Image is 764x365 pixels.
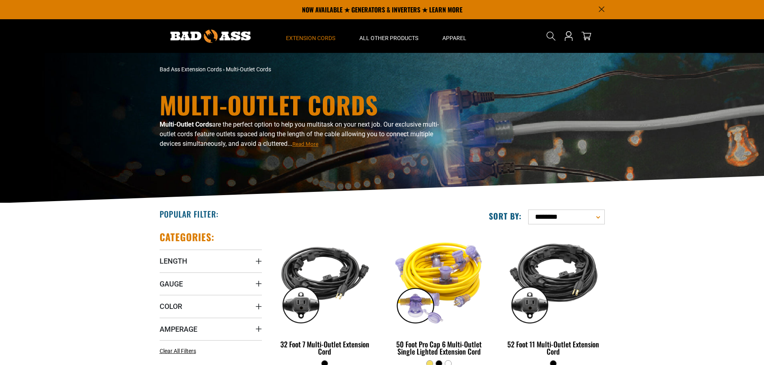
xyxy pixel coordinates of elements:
a: black 52 Foot 11 Multi-Outlet Extension Cord [502,231,604,360]
a: Clear All Filters [160,347,199,355]
span: Gauge [160,279,183,288]
span: Amperage [160,325,197,334]
span: All Other Products [359,34,418,42]
span: Multi-Outlet Cords [226,66,271,73]
a: black 32 Foot 7 Multi-Outlet Extension Cord [274,231,376,360]
summary: Color [160,295,262,317]
nav: breadcrumbs [160,65,452,74]
summary: Amperage [160,318,262,340]
summary: Gauge [160,272,262,295]
span: Color [160,302,182,311]
span: Extension Cords [286,34,335,42]
span: Apparel [442,34,466,42]
h1: Multi-Outlet Cords [160,93,452,117]
div: 50 Foot Pro Cap 6 Multi-Outlet Single Lighted Extension Cord [388,341,490,355]
img: black [503,235,604,327]
div: 32 Foot 7 Multi-Outlet Extension Cord [274,341,376,355]
h2: Popular Filter: [160,209,219,219]
span: › [223,66,225,73]
span: Length [160,256,187,266]
h2: Categories: [160,231,215,243]
img: Bad Ass Extension Cords [170,30,251,43]
summary: Search [545,30,557,42]
span: are the perfect option to help you multitask on your next job. Our exclusive multi-outlet cords f... [160,121,439,147]
b: Multi-Outlet Cords [160,121,212,128]
div: 52 Foot 11 Multi-Outlet Extension Cord [502,341,604,355]
summary: Apparel [430,19,478,53]
summary: Length [160,250,262,272]
img: yellow [389,235,490,327]
a: Bad Ass Extension Cords [160,66,222,73]
a: yellow 50 Foot Pro Cap 6 Multi-Outlet Single Lighted Extension Cord [388,231,490,360]
summary: Extension Cords [274,19,347,53]
img: black [274,235,375,327]
label: Sort by: [489,211,522,221]
span: Read More [292,141,318,147]
summary: All Other Products [347,19,430,53]
span: Clear All Filters [160,348,196,354]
